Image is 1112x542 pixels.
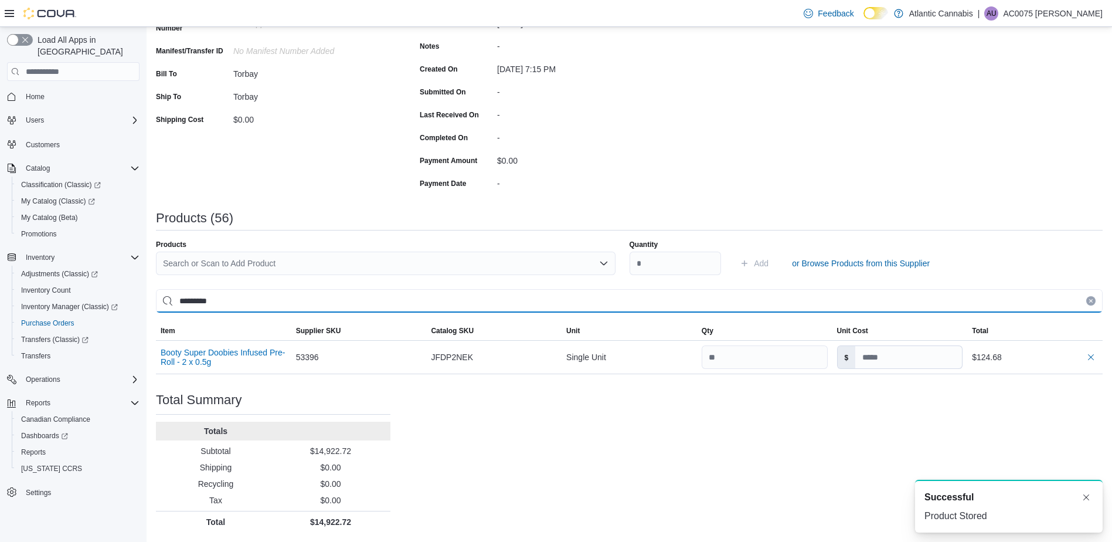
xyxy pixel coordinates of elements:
[702,326,713,336] span: Qty
[754,258,768,269] span: Add
[431,326,474,336] span: Catalog SKU
[2,112,144,128] button: Users
[16,267,140,281] span: Adjustments (Classic)
[863,19,864,20] span: Dark Mode
[21,286,71,295] span: Inventory Count
[16,349,140,363] span: Transfers
[2,160,144,177] button: Catalog
[21,161,55,175] button: Catalog
[16,283,76,297] a: Inventory Count
[161,494,271,506] p: Tax
[21,448,46,457] span: Reports
[2,371,144,388] button: Operations
[161,478,271,490] p: Recycling
[562,345,697,369] div: Single Unit
[16,227,140,241] span: Promotions
[21,269,98,279] span: Adjustments (Classic)
[16,445,50,459] a: Reports
[497,60,654,74] div: [DATE] 7:15 PM
[16,462,140,476] span: Washington CCRS
[161,516,271,528] p: Total
[984,6,998,21] div: AC0075 Upshall Kayleigh
[12,282,144,299] button: Inventory Count
[697,321,832,340] button: Qty
[156,115,203,124] label: Shipping Cost
[233,42,390,56] div: No Manifest Number added
[21,319,74,328] span: Purchase Orders
[16,333,140,347] span: Transfers (Classic)
[16,300,123,314] a: Inventory Manager (Classic)
[497,37,654,51] div: -
[837,326,868,336] span: Unit Cost
[21,250,140,265] span: Inventory
[156,211,233,225] h3: Products (56)
[420,110,479,120] label: Last Received On
[21,138,64,152] a: Customers
[21,351,50,361] span: Transfers
[16,445,140,459] span: Reports
[12,460,144,477] button: [US_STATE] CCRS
[21,431,68,441] span: Dashboards
[16,333,93,347] a: Transfers (Classic)
[838,346,856,368] label: $
[12,331,144,348] a: Transfers (Classic)
[16,412,95,426] a: Canadian Compliance
[26,92,45,101] span: Home
[16,211,83,225] a: My Catalog (Beta)
[818,8,853,19] span: Feedback
[863,7,888,19] input: Dark Mode
[21,113,49,127] button: Users
[21,485,140,500] span: Settings
[16,412,140,426] span: Canadian Compliance
[21,464,82,473] span: [US_STATE] CCRS
[420,156,477,165] label: Payment Amount
[296,350,319,364] span: 53396
[21,180,101,189] span: Classification (Classic)
[12,226,144,242] button: Promotions
[12,193,144,209] a: My Catalog (Classic)
[233,110,390,124] div: $0.00
[233,87,390,101] div: Torbay
[21,335,89,344] span: Transfers (Classic)
[12,299,144,315] a: Inventory Manager (Classic)
[987,6,997,21] span: AU
[16,283,140,297] span: Inventory Count
[26,253,55,262] span: Inventory
[420,179,466,188] label: Payment Date
[2,135,144,153] button: Customers
[161,326,175,336] span: Item
[924,490,974,504] span: Successful
[972,326,988,336] span: Total
[21,415,90,424] span: Canadian Compliance
[21,372,65,387] button: Operations
[2,484,144,501] button: Settings
[156,46,223,56] label: Manifest/Transfer ID
[296,326,341,336] span: Supplier SKU
[12,348,144,364] button: Transfers
[420,87,466,97] label: Submitted On
[161,462,271,473] p: Shipping
[497,151,654,165] div: $0.00
[924,509,1093,523] div: Product Stored
[16,300,140,314] span: Inventory Manager (Classic)
[26,140,60,150] span: Customers
[21,113,140,127] span: Users
[497,174,654,188] div: -
[26,375,60,384] span: Operations
[16,194,140,208] span: My Catalog (Classic)
[12,411,144,428] button: Canadian Compliance
[630,240,658,249] label: Quantity
[972,350,1098,364] div: $124.68
[26,398,50,408] span: Reports
[16,178,106,192] a: Classification (Classic)
[16,211,140,225] span: My Catalog (Beta)
[276,494,386,506] p: $0.00
[233,65,390,79] div: Torbay
[497,128,654,143] div: -
[16,316,79,330] a: Purchase Orders
[967,321,1103,340] button: Total
[16,349,55,363] a: Transfers
[21,90,49,104] a: Home
[276,445,386,457] p: $14,922.72
[735,252,773,275] button: Add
